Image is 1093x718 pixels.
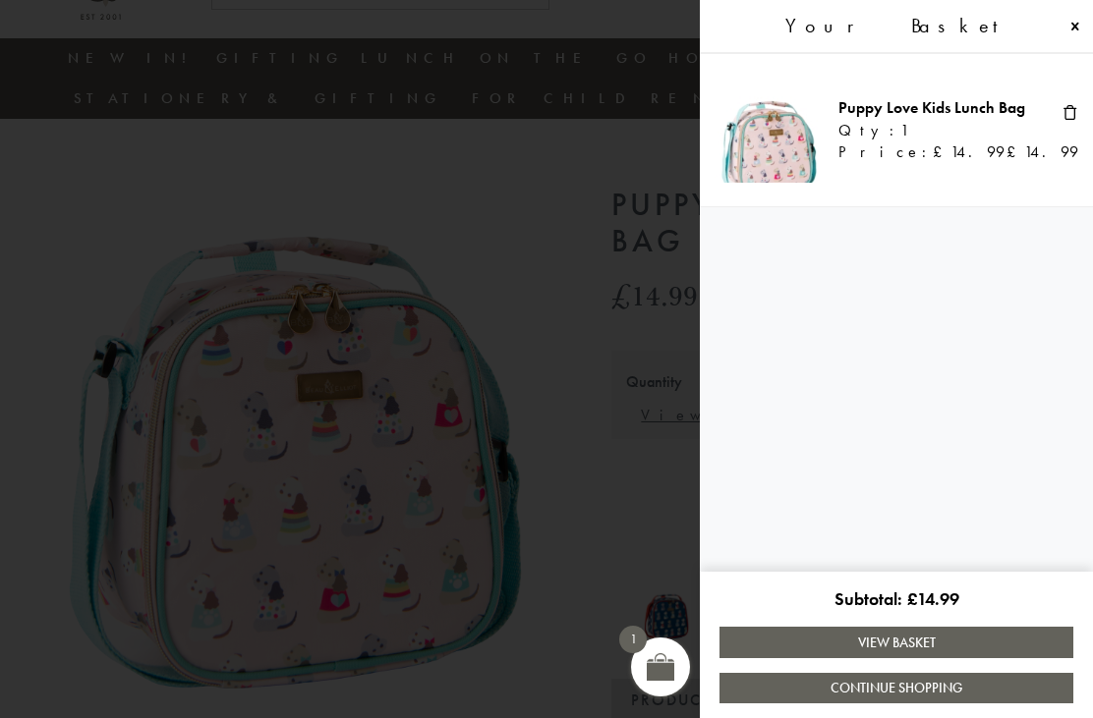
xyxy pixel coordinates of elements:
[715,74,824,183] img: Kids lunch bag
[907,587,917,610] span: £
[900,122,908,139] span: 1
[838,97,1025,118] a: Puppy Love Kids Lunch Bag
[834,587,907,610] span: Subtotal
[907,587,959,610] bdi: 14.99
[933,141,950,162] span: £
[933,141,1005,162] bdi: 14.99
[1007,141,1078,162] bdi: 14.99
[619,626,647,653] span: 1
[719,627,1073,657] a: View Basket
[1007,141,1024,162] span: £
[719,673,1073,703] a: Continue Shopping
[838,122,1049,143] div: Qty:
[838,143,1049,161] div: Price:
[785,15,1015,37] span: Your Basket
